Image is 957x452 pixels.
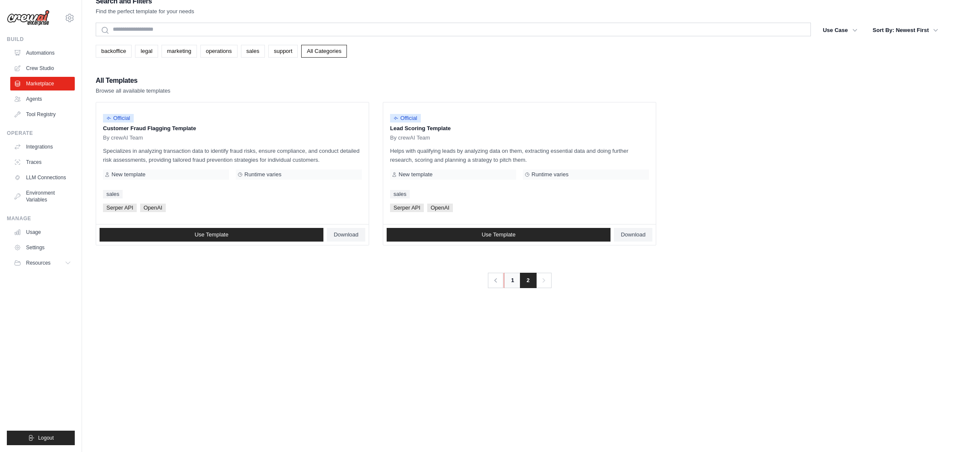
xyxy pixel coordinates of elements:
span: New template [112,171,145,178]
a: sales [103,190,123,198]
a: operations [200,45,238,58]
img: Logo [7,10,50,26]
a: All Categories [301,45,347,58]
span: Logout [38,435,54,441]
a: backoffice [96,45,132,58]
p: Specializes in analyzing transaction data to identify fraud risks, ensure compliance, and conduct... [103,146,362,164]
nav: Pagination [487,273,551,288]
h2: All Templates [96,75,170,87]
a: Tool Registry [10,108,75,121]
a: legal [135,45,158,58]
a: Use Template [387,228,611,242]
span: Download [621,231,646,238]
a: Integrations [10,140,75,154]
span: By crewAI Team [103,134,143,141]
p: Lead Scoring Template [390,124,649,133]
span: Serper API [103,204,137,212]
span: Use Template [481,231,515,238]
div: Operate [7,130,75,137]
span: OpenAI [140,204,166,212]
a: Traces [10,155,75,169]
span: OpenAI [427,204,453,212]
p: Browse all available templates [96,87,170,95]
p: Helps with qualifying leads by analyzing data on them, extracting essential data and doing furthe... [390,146,649,164]
a: Crew Studio [10,61,75,75]
a: 1 [504,273,521,288]
span: Serper API [390,204,424,212]
button: Sort By: Newest First [868,23,943,38]
span: Resources [26,260,50,266]
span: Runtime varies [244,171,282,178]
a: marketing [161,45,197,58]
span: By crewAI Team [390,134,430,141]
a: Use Template [100,228,323,242]
p: Customer Fraud Flagging Template [103,124,362,133]
span: Download [334,231,358,238]
a: Download [327,228,365,242]
a: Environment Variables [10,186,75,207]
div: Build [7,36,75,43]
p: Find the perfect template for your needs [96,7,194,16]
span: New template [399,171,432,178]
a: LLM Connections [10,171,75,184]
span: 2 [520,273,537,288]
a: sales [390,190,410,198]
a: Marketplace [10,77,75,90]
button: Resources [10,256,75,270]
a: support [268,45,298,58]
button: Logout [7,431,75,445]
span: Official [390,114,421,122]
a: sales [241,45,265,58]
span: Use Template [194,231,228,238]
a: Agents [10,92,75,106]
div: Manage [7,215,75,222]
span: Runtime varies [531,171,569,178]
a: Download [614,228,652,242]
a: Automations [10,46,75,60]
a: Usage [10,225,75,239]
button: Use Case [818,23,863,38]
a: Settings [10,241,75,254]
span: Official [103,114,134,122]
